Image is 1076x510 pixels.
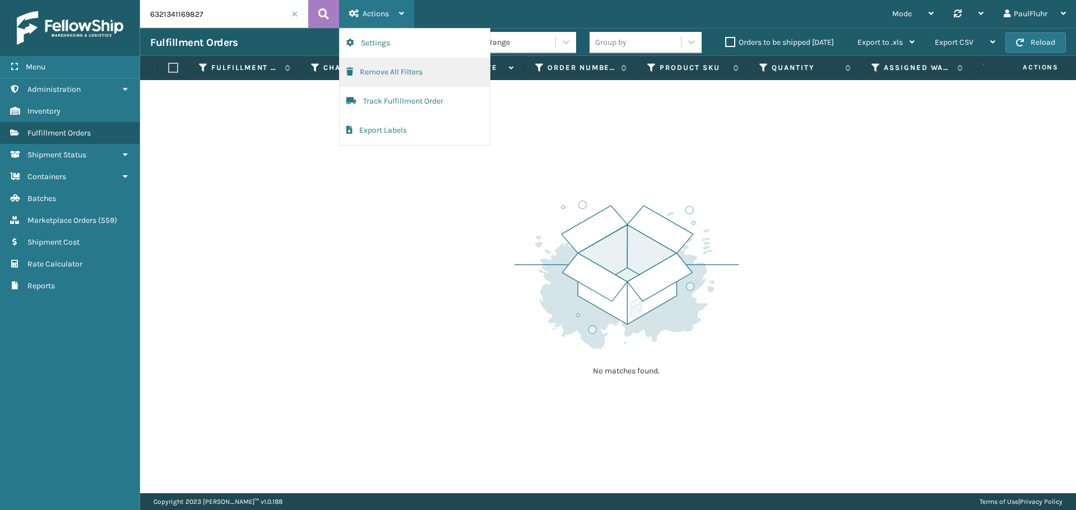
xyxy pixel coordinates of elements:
span: Marketplace Orders [27,216,96,225]
label: Quantity [772,63,840,73]
label: Product SKU [660,63,727,73]
span: Actions [363,9,389,18]
button: Track Fulfillment Order [340,87,490,116]
label: Channel [323,63,391,73]
div: | [980,493,1063,510]
label: Order Number [548,63,615,73]
span: Inventory [27,106,61,116]
a: Terms of Use [980,498,1018,506]
div: Date Range [470,36,556,48]
span: Batches [27,194,56,203]
span: Fulfillment Orders [27,128,91,138]
button: Remove All Filters [340,58,490,87]
a: Privacy Policy [1020,498,1063,506]
label: Orders to be shipped [DATE] [725,38,834,47]
p: Copyright 2023 [PERSON_NAME]™ v 1.0.188 [154,493,282,510]
h3: Fulfillment Orders [150,36,238,49]
span: Export to .xls [857,38,903,47]
div: Group by [595,36,627,48]
span: Shipment Cost [27,237,80,247]
img: logo [17,11,123,45]
span: Shipment Status [27,150,86,160]
span: Administration [27,85,81,94]
span: Menu [26,62,45,72]
button: Export Labels [340,116,490,145]
button: Reload [1005,32,1066,53]
label: Fulfillment Order Id [211,63,279,73]
span: Rate Calculator [27,259,82,269]
span: Mode [892,9,912,18]
span: Actions [987,58,1065,77]
button: Settings [340,29,490,58]
span: ( 559 ) [98,216,117,225]
label: Assigned Warehouse [884,63,952,73]
span: Reports [27,281,55,291]
span: Export CSV [935,38,973,47]
span: Containers [27,172,66,181]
